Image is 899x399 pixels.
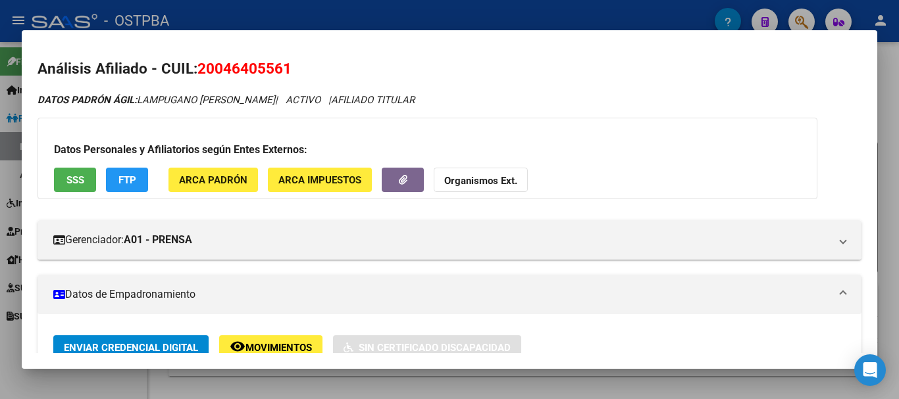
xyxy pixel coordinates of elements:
[179,174,247,186] span: ARCA Padrón
[359,342,511,354] span: Sin Certificado Discapacidad
[278,174,361,186] span: ARCA Impuestos
[124,232,192,248] strong: A01 - PRENSA
[118,174,136,186] span: FTP
[38,275,861,314] mat-expansion-panel-header: Datos de Empadronamiento
[331,94,415,106] span: AFILIADO TITULAR
[38,94,415,106] i: | ACTIVO |
[38,58,861,80] h2: Análisis Afiliado - CUIL:
[268,168,372,192] button: ARCA Impuestos
[38,94,137,106] strong: DATOS PADRÓN ÁGIL:
[53,232,830,248] mat-panel-title: Gerenciador:
[64,342,198,354] span: Enviar Credencial Digital
[245,342,312,354] span: Movimientos
[854,354,886,386] div: Open Intercom Messenger
[54,168,96,192] button: SSS
[66,174,84,186] span: SSS
[53,335,209,360] button: Enviar Credencial Digital
[38,94,275,106] span: LAMPUGANO [PERSON_NAME]
[197,60,292,77] span: 20046405561
[54,142,801,158] h3: Datos Personales y Afiliatorios según Entes Externos:
[434,168,528,192] button: Organismos Ext.
[230,339,245,354] mat-icon: remove_red_eye
[444,175,517,187] strong: Organismos Ext.
[38,220,861,260] mat-expansion-panel-header: Gerenciador:A01 - PRENSA
[106,168,148,192] button: FTP
[168,168,258,192] button: ARCA Padrón
[333,335,521,360] button: Sin Certificado Discapacidad
[53,287,830,302] mat-panel-title: Datos de Empadronamiento
[219,335,322,360] button: Movimientos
